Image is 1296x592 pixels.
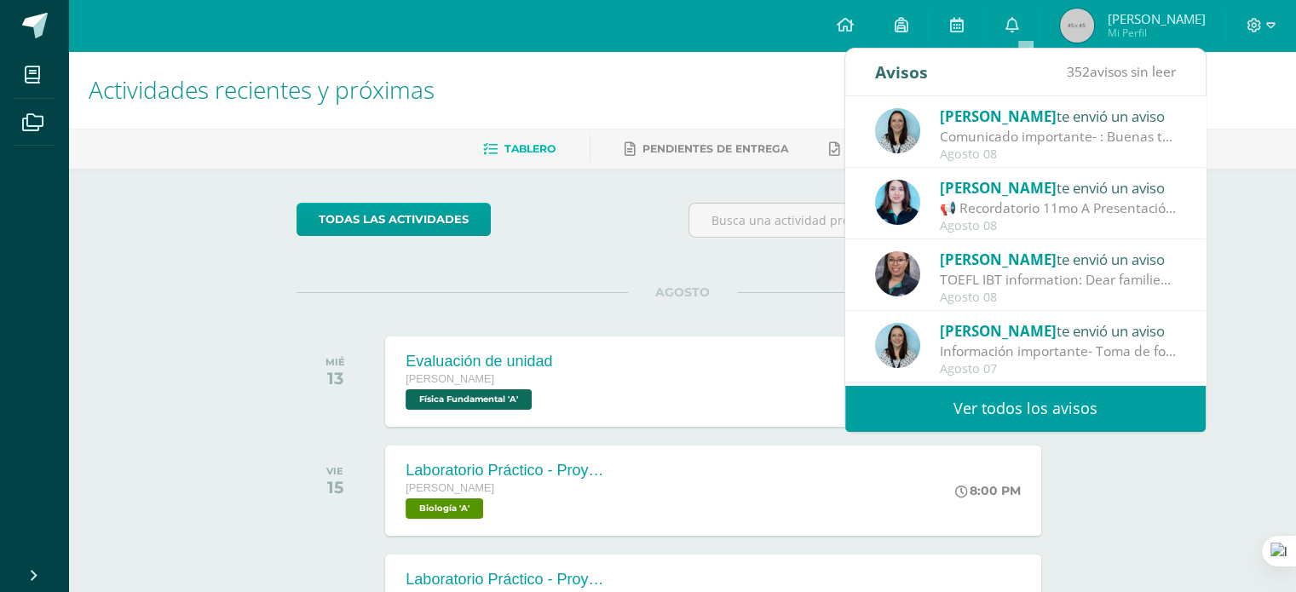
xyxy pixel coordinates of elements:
[940,321,1057,341] span: [PERSON_NAME]
[940,198,1177,218] div: 📢 Recordatorio 11mo A Presentación de proyectos : 📢 Recordatorio 11mo El día lunes será la presen...
[325,356,345,368] div: MIÉ
[940,219,1177,233] div: Agosto 08
[1060,9,1094,43] img: 45x45
[406,389,532,410] span: Física Fundamental 'A'
[406,482,494,494] span: [PERSON_NAME]
[406,373,494,385] span: [PERSON_NAME]
[940,342,1177,361] div: Información importante- Toma de fotografía título MINEDUC: Buenas tardes estimados padres de fami...
[829,135,923,163] a: Entregadas
[628,285,737,300] span: AGOSTO
[845,385,1206,432] a: Ver todos los avisos
[406,462,610,480] div: Laboratorio Práctico - Proyecto de Unidad
[940,250,1057,269] span: [PERSON_NAME]
[326,465,343,477] div: VIE
[940,248,1177,270] div: te envió un aviso
[89,73,435,106] span: Actividades recientes y próximas
[625,135,788,163] a: Pendientes de entrega
[406,571,610,589] div: Laboratorio Práctico - Proyecto de Unidad
[940,105,1177,127] div: te envió un aviso
[940,106,1057,126] span: [PERSON_NAME]
[940,127,1177,147] div: Comunicado importante- : Buenas tardes estimados padres de familia, Les compartimos información i...
[297,203,491,236] a: todas las Actividades
[325,368,345,388] div: 13
[940,178,1057,198] span: [PERSON_NAME]
[1107,26,1205,40] span: Mi Perfil
[940,319,1177,342] div: te envió un aviso
[1067,62,1090,81] span: 352
[642,142,788,155] span: Pendientes de entrega
[1107,10,1205,27] span: [PERSON_NAME]
[1067,62,1176,81] span: avisos sin leer
[955,483,1021,498] div: 8:00 PM
[689,204,1067,237] input: Busca una actividad próxima aquí...
[875,251,920,296] img: 6fb385528ffb729c9b944b13f11ee051.png
[940,290,1177,305] div: Agosto 08
[875,108,920,153] img: aed16db0a88ebd6752f21681ad1200a1.png
[875,180,920,225] img: cccdcb54ef791fe124cc064e0dd18e00.png
[940,362,1177,376] div: Agosto 07
[326,477,343,497] div: 15
[940,147,1177,162] div: Agosto 08
[940,270,1177,290] div: TOEFL IBT information: Dear families, This is a reminder that the TOEFL iBT tests are approaching...
[406,353,552,371] div: Evaluación de unidad
[504,142,556,155] span: Tablero
[875,49,928,95] div: Avisos
[940,176,1177,198] div: te envió un aviso
[483,135,556,163] a: Tablero
[406,498,483,519] span: Biología 'A'
[875,323,920,368] img: aed16db0a88ebd6752f21681ad1200a1.png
